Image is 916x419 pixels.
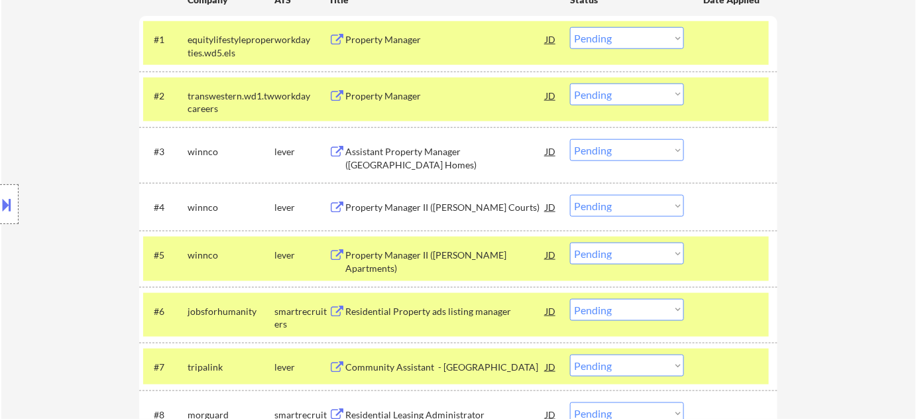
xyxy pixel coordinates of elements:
div: lever [274,249,329,262]
div: smartrecruiters [274,305,329,331]
div: lever [274,145,329,158]
div: lever [274,201,329,214]
div: Property Manager II ([PERSON_NAME] Courts) [345,201,545,214]
div: equitylifestyleproperties.wd5.els [188,33,274,59]
div: workday [274,33,329,46]
div: JD [544,299,557,323]
div: #1 [154,33,177,46]
div: JD [544,84,557,107]
div: JD [544,355,557,379]
div: JD [544,27,557,51]
div: Residential Property ads listing manager [345,305,545,318]
div: JD [544,139,557,163]
div: Property Manager [345,90,545,103]
div: JD [544,243,557,267]
div: Community Assistant - [GEOGRAPHIC_DATA] [345,361,545,374]
div: tripalink [188,361,274,374]
div: JD [544,195,557,219]
div: workday [274,90,329,103]
div: lever [274,361,329,374]
div: Property Manager [345,33,545,46]
div: #7 [154,361,177,374]
div: Property Manager II ([PERSON_NAME] Apartments) [345,249,545,274]
div: Assistant Property Manager ([GEOGRAPHIC_DATA] Homes) [345,145,545,171]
